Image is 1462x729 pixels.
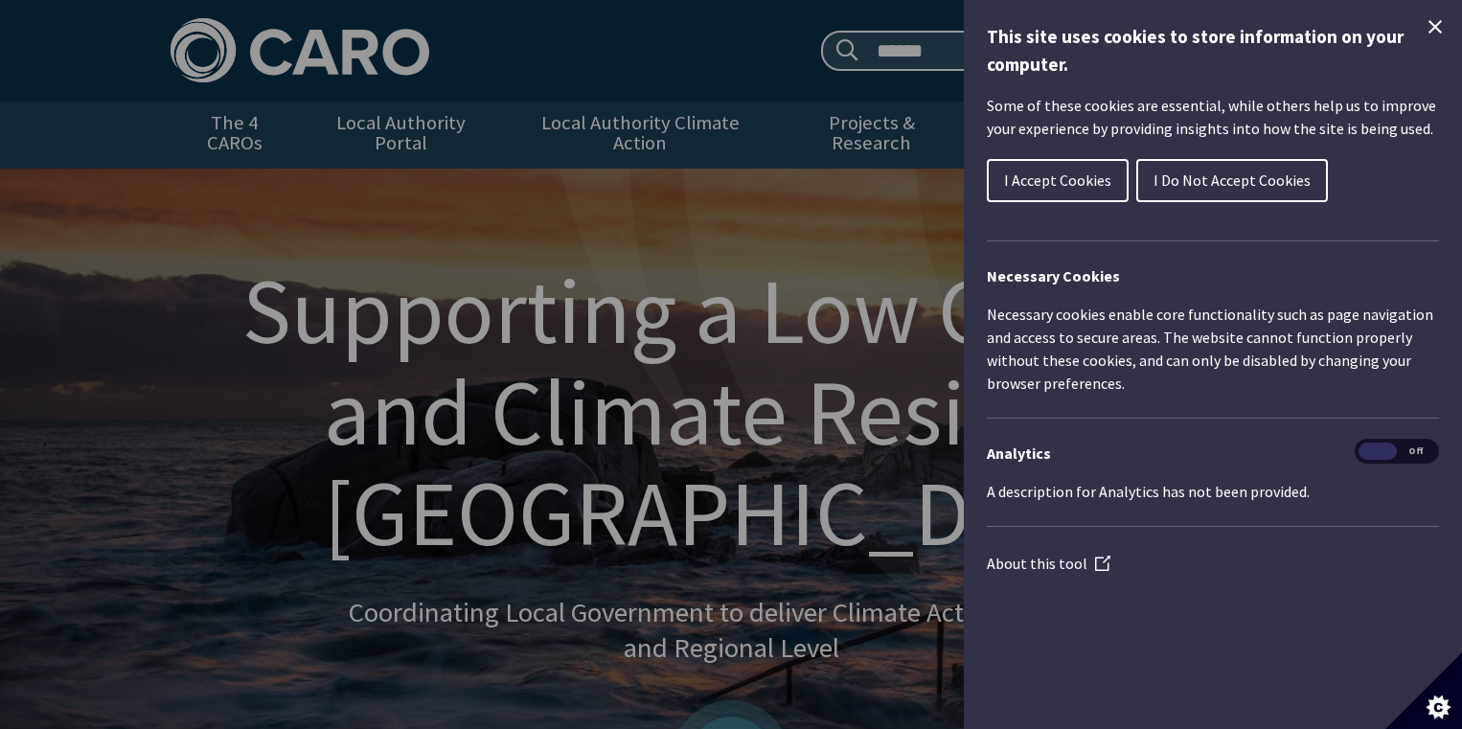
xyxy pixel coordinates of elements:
[987,23,1439,79] h1: This site uses cookies to store information on your computer.
[1424,15,1447,38] button: Close Cookie Control
[987,554,1110,573] a: About this tool
[987,480,1439,503] p: A description for Analytics has not been provided.
[987,442,1439,465] h3: Analytics
[987,264,1439,287] h2: Necessary Cookies
[1004,171,1111,190] span: I Accept Cookies
[1359,443,1397,461] span: On
[987,94,1439,140] p: Some of these cookies are essential, while others help us to improve your experience by providing...
[1154,171,1311,190] span: I Do Not Accept Cookies
[1397,443,1435,461] span: Off
[1136,159,1328,202] button: I Do Not Accept Cookies
[1385,652,1462,729] button: Set cookie preferences
[987,159,1129,202] button: I Accept Cookies
[987,303,1439,395] p: Necessary cookies enable core functionality such as page navigation and access to secure areas. T...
